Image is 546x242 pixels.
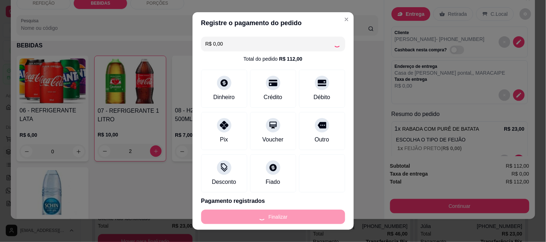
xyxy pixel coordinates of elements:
input: Ex.: hambúrguer de cordeiro [206,37,334,51]
button: Close [341,14,352,25]
div: Dinheiro [213,93,235,102]
div: Loading [334,40,341,47]
div: R$ 112,00 [279,55,303,62]
header: Registre o pagamento do pedido [193,12,354,34]
div: Outro [315,135,329,144]
div: Desconto [212,178,236,186]
div: Débito [313,93,330,102]
div: Total do pedido [244,55,303,62]
div: Crédito [264,93,283,102]
div: Voucher [262,135,284,144]
div: Fiado [266,178,280,186]
div: Pix [220,135,228,144]
p: Pagamento registrados [201,197,345,205]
